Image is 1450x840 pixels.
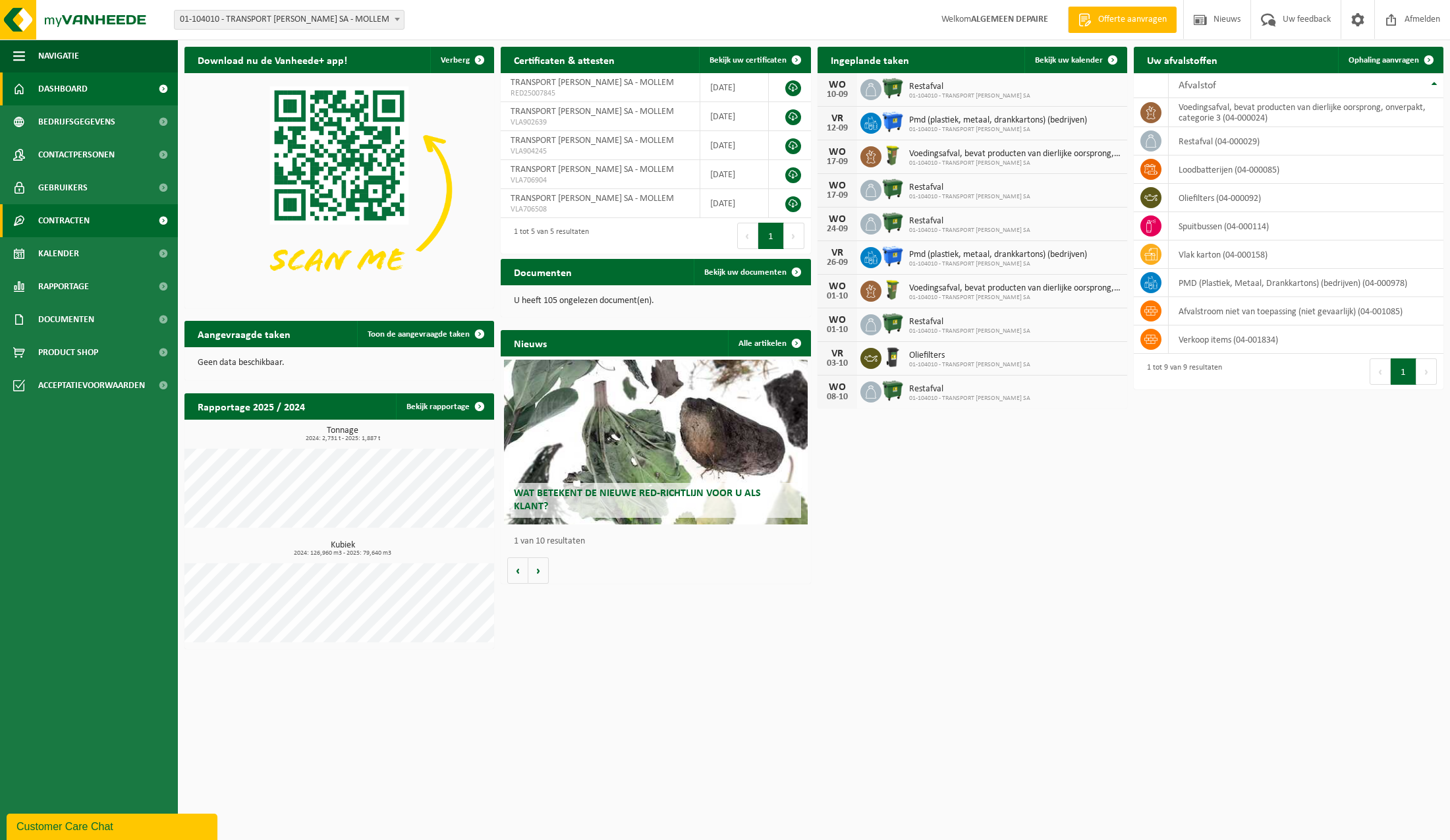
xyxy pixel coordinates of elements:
[824,292,850,301] div: 01-10
[38,237,79,270] span: Kalender
[514,296,797,306] p: U heeft 105 ongelezen document(en).
[38,72,88,105] span: Dashboard
[824,147,850,157] div: WO
[511,204,690,215] span: VLA706508
[909,350,1030,361] span: Oliefilters
[824,157,850,167] div: 17-09
[909,193,1030,201] span: 01-104010 - TRANSPORT [PERSON_NAME] SA
[501,259,585,285] h2: Documenten
[184,47,360,72] h2: Download nu de Vanheede+ app!
[7,811,220,840] iframe: chat widget
[511,146,690,157] span: VLA904245
[881,178,904,200] img: WB-1100-HPE-GN-01
[1140,357,1222,386] div: 1 tot 9 van 9 resultaten
[909,149,1121,159] span: Voedingsafval, bevat producten van dierlijke oorsprong, onverpakt, categorie 3
[728,330,810,356] a: Alle artikelen
[909,216,1030,227] span: Restafval
[881,211,904,234] img: WB-1100-HPE-GN-01
[881,346,904,368] img: WB-0240-HPE-BK-01
[501,47,628,72] h2: Certificaten & attesten
[511,117,690,128] span: VLA902639
[38,204,90,237] span: Contracten
[1035,56,1103,65] span: Bekijk uw kalender
[38,138,115,171] span: Contactpersonen
[909,159,1121,167] span: 01-104010 - TRANSPORT [PERSON_NAME] SA
[824,113,850,124] div: VR
[824,124,850,133] div: 12-09
[38,303,94,336] span: Documenten
[824,214,850,225] div: WO
[174,10,404,30] span: 01-104010 - TRANSPORT MARCEL DEPAIRE SA - MOLLEM
[184,321,304,347] h2: Aangevraagde taken
[38,369,145,402] span: Acceptatievoorwaarden
[38,171,88,204] span: Gebruikers
[881,77,904,99] img: WB-1100-HPE-GN-01
[909,182,1030,193] span: Restafval
[511,107,674,117] span: TRANSPORT [PERSON_NAME] SA - MOLLEM
[824,315,850,325] div: WO
[824,382,850,393] div: WO
[824,248,850,258] div: VR
[881,245,904,267] img: WB-1100-HPE-BE-01
[824,80,850,90] div: WO
[909,227,1030,235] span: 01-104010 - TRANSPORT [PERSON_NAME] SA
[1179,80,1216,91] span: Afvalstof
[700,102,769,131] td: [DATE]
[1169,155,1443,184] td: loodbatterijen (04-000085)
[38,40,79,72] span: Navigatie
[824,359,850,368] div: 03-10
[1169,127,1443,155] td: restafval (04-000029)
[1391,358,1416,385] button: 1
[191,550,494,557] span: 2024: 126,960 m3 - 2025: 79,640 m3
[824,258,850,267] div: 26-09
[699,47,810,73] a: Bekijk uw certificaten
[198,358,481,368] p: Geen data beschikbaar.
[1068,7,1177,33] a: Offerte aanvragen
[514,488,761,511] span: Wat betekent de nieuwe RED-richtlijn voor u als klant?
[881,111,904,133] img: WB-1100-HPE-BE-01
[881,312,904,335] img: WB-1100-HPE-GN-01
[1370,358,1391,385] button: Previous
[1349,56,1419,65] span: Ophaling aanvragen
[824,349,850,359] div: VR
[824,281,850,292] div: WO
[909,82,1030,92] span: Restafval
[824,393,850,402] div: 08-10
[511,165,674,175] span: TRANSPORT [PERSON_NAME] SA - MOLLEM
[694,259,810,285] a: Bekijk uw documenten
[1169,240,1443,269] td: vlak karton (04-000158)
[700,73,769,102] td: [DATE]
[700,131,769,160] td: [DATE]
[504,360,808,524] a: Wat betekent de nieuwe RED-richtlijn voor u als klant?
[1169,212,1443,240] td: spuitbussen (04-000114)
[710,56,787,65] span: Bekijk uw certificaten
[909,283,1121,294] span: Voedingsafval, bevat producten van dierlijke oorsprong, onverpakt, categorie 3
[881,379,904,402] img: WB-1100-HPE-GN-01
[507,557,528,584] button: Vorige
[758,223,784,249] button: 1
[1134,47,1231,72] h2: Uw afvalstoffen
[1024,47,1126,73] a: Bekijk uw kalender
[909,92,1030,100] span: 01-104010 - TRANSPORT [PERSON_NAME] SA
[1169,325,1443,354] td: verkoop items (04-001834)
[909,115,1087,126] span: Pmd (plastiek, metaal, drankkartons) (bedrijven)
[1169,297,1443,325] td: afvalstroom niet van toepassing (niet gevaarlijk) (04-001085)
[909,260,1087,268] span: 01-104010 - TRANSPORT [PERSON_NAME] SA
[511,88,690,99] span: RED25007845
[909,395,1030,403] span: 01-104010 - TRANSPORT [PERSON_NAME] SA
[514,537,804,546] p: 1 van 10 resultaten
[737,223,758,249] button: Previous
[528,557,549,584] button: Volgende
[824,191,850,200] div: 17-09
[881,279,904,301] img: WB-0060-HPE-GN-50
[909,294,1121,302] span: 01-104010 - TRANSPORT [PERSON_NAME] SA
[824,225,850,234] div: 24-09
[191,435,494,442] span: 2024: 2,731 t - 2025: 1,887 t
[824,325,850,335] div: 01-10
[1338,47,1442,73] a: Ophaling aanvragen
[184,73,494,306] img: Download de VHEPlus App
[511,136,674,146] span: TRANSPORT [PERSON_NAME] SA - MOLLEM
[704,268,787,277] span: Bekijk uw documenten
[368,330,470,339] span: Toon de aangevraagde taken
